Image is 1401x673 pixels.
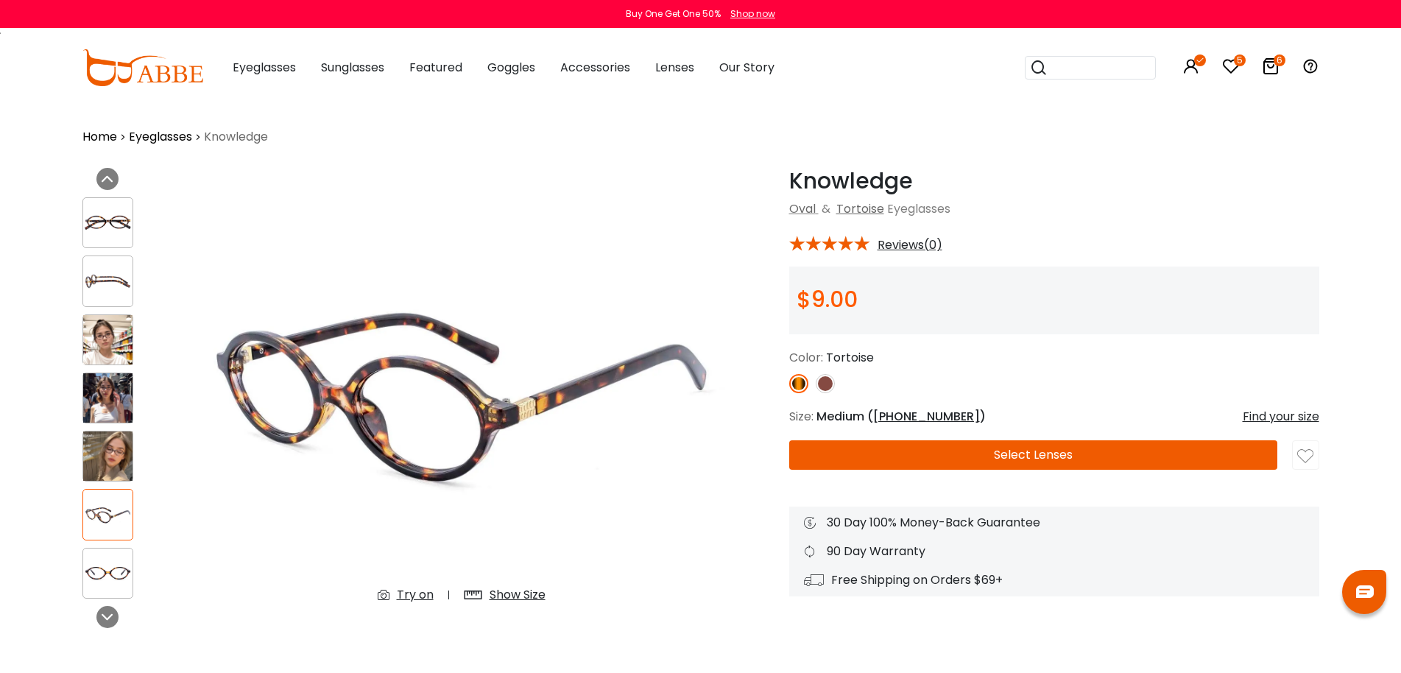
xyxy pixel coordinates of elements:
button: Select Lenses [789,440,1277,470]
a: Eyeglasses [129,128,192,146]
img: Knowledge Tortoise Acetate Eyeglasses , UniversalBridgeFit Frames from ABBE Glasses [83,315,133,364]
img: Knowledge Tortoise Acetate Eyeglasses , UniversalBridgeFit Frames from ABBE Glasses [83,431,133,481]
div: Show Size [490,586,546,604]
div: 90 Day Warranty [804,543,1305,560]
img: Knowledge Tortoise Acetate Eyeglasses , UniversalBridgeFit Frames from ABBE Glasses [83,211,133,236]
img: Knowledge Tortoise Acetate Eyeglasses , UniversalBridgeFit Frames from ABBE Glasses [83,269,133,294]
span: Reviews(0) [878,239,942,252]
span: $9.00 [797,283,858,315]
span: & [819,200,833,217]
span: [PHONE_NUMBER] [873,408,980,425]
h1: Knowledge [789,168,1319,194]
a: 5 [1222,60,1240,77]
span: Eyeglasses [887,200,950,217]
span: Tortoise [826,349,874,366]
span: Featured [409,59,462,76]
img: Knowledge Tortoise Acetate Eyeglasses , UniversalBridgeFit Frames from ABBE Glasses [83,373,133,423]
img: chat [1356,585,1374,598]
span: Our Story [719,59,774,76]
span: Eyeglasses [233,59,296,76]
span: Sunglasses [321,59,384,76]
span: Lenses [655,59,694,76]
div: Buy One Get One 50% [626,7,721,21]
img: Knowledge Tortoise Acetate Eyeglasses , UniversalBridgeFit Frames from ABBE Glasses [83,502,133,527]
div: Shop now [730,7,775,21]
a: Home [82,128,117,146]
div: Find your size [1243,408,1319,426]
span: Color: [789,349,823,366]
img: like [1297,448,1313,465]
div: 30 Day 100% Money-Back Guarantee [804,514,1305,532]
span: Accessories [560,59,630,76]
div: Free Shipping on Orders $69+ [804,571,1305,589]
i: 6 [1274,54,1285,66]
img: Knowledge Tortoise Acetate Eyeglasses , UniversalBridgeFit Frames from ABBE Glasses [83,561,133,586]
img: Knowledge Tortoise Acetate Eyeglasses , UniversalBridgeFit Frames from ABBE Glasses [193,168,730,616]
a: 6 [1262,60,1280,77]
div: Try on [397,586,434,604]
span: Size: [789,408,814,425]
a: Shop now [723,7,775,20]
a: Oval [789,200,816,217]
i: 5 [1234,54,1246,66]
span: Goggles [487,59,535,76]
span: Medium ( ) [816,408,986,425]
span: Knowledge [204,128,268,146]
img: abbeglasses.com [82,49,203,86]
a: Tortoise [836,200,884,217]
